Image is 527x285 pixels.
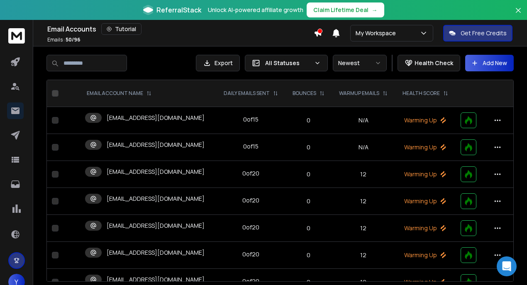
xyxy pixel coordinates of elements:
[461,29,507,37] p: Get Free Credits
[107,141,205,149] p: [EMAIL_ADDRESS][DOMAIN_NAME]
[400,197,450,205] p: Warming Up
[332,188,395,215] td: 12
[208,6,303,14] p: Unlock AI-powered affiliate growth
[107,248,205,257] p: [EMAIL_ADDRESS][DOMAIN_NAME]
[242,169,259,178] div: 0 of 20
[400,251,450,259] p: Warming Up
[332,215,395,242] td: 12
[242,196,259,205] div: 0 of 20
[156,5,201,15] span: ReferralStack
[332,242,395,269] td: 12
[47,37,81,43] p: Emails :
[497,256,517,276] div: Open Intercom Messenger
[290,116,327,124] p: 0
[242,223,259,231] div: 0 of 20
[400,143,450,151] p: Warming Up
[47,23,314,35] div: Email Accounts
[243,142,259,151] div: 0 of 15
[87,90,151,97] div: EMAIL ACCOUNT NAME
[107,114,205,122] p: [EMAIL_ADDRESS][DOMAIN_NAME]
[333,55,387,71] button: Newest
[290,170,327,178] p: 0
[293,90,316,97] p: BOUNCES
[196,55,240,71] button: Export
[224,90,270,97] p: DAILY EMAILS SENT
[107,222,205,230] p: [EMAIL_ADDRESS][DOMAIN_NAME]
[356,29,399,37] p: My Workspace
[398,55,460,71] button: Health Check
[332,161,395,188] td: 12
[290,251,327,259] p: 0
[107,168,205,176] p: [EMAIL_ADDRESS][DOMAIN_NAME]
[242,250,259,258] div: 0 of 20
[101,23,142,35] button: Tutorial
[107,195,205,203] p: [EMAIL_ADDRESS][DOMAIN_NAME]
[372,6,378,14] span: →
[332,107,395,134] td: N/A
[66,36,81,43] span: 50 / 96
[332,134,395,161] td: N/A
[400,116,450,124] p: Warming Up
[403,90,440,97] p: HEALTH SCORE
[265,59,311,67] p: All Statuses
[465,55,514,71] button: Add New
[107,275,205,284] p: [EMAIL_ADDRESS][DOMAIN_NAME]
[307,2,384,17] button: Claim Lifetime Deal→
[290,143,327,151] p: 0
[290,224,327,232] p: 0
[513,5,524,25] button: Close banner
[400,170,450,178] p: Warming Up
[339,90,379,97] p: WARMUP EMAILS
[415,59,453,67] p: Health Check
[400,224,450,232] p: Warming Up
[443,25,512,41] button: Get Free Credits
[243,115,259,124] div: 0 of 15
[290,197,327,205] p: 0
